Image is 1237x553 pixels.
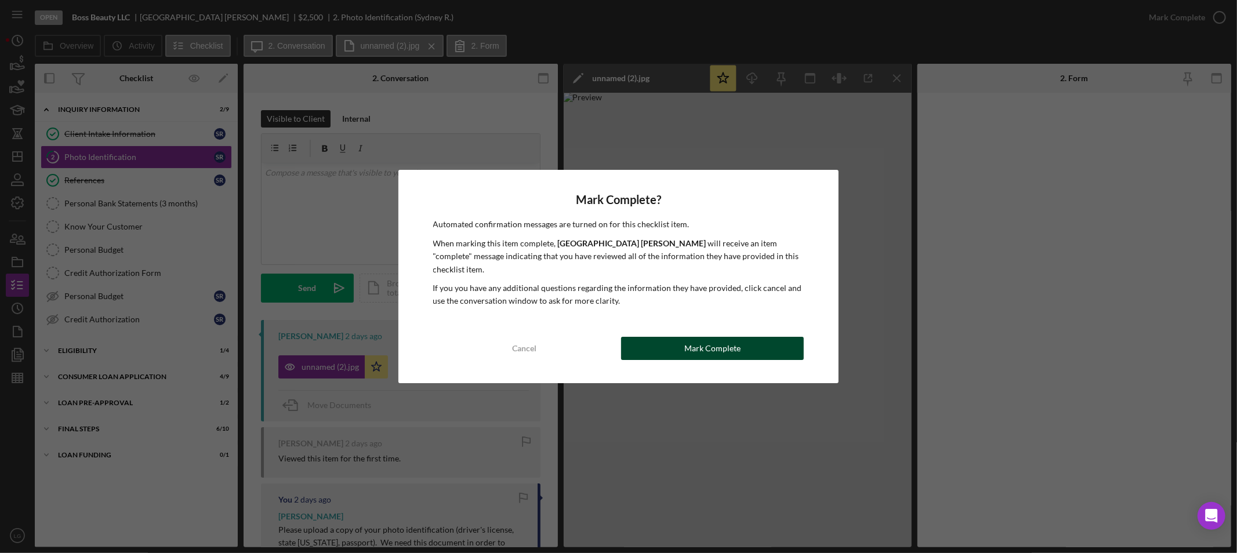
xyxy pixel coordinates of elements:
[433,193,804,206] h4: Mark Complete?
[433,282,804,308] p: If you you have any additional questions regarding the information they have provided, click canc...
[433,218,804,231] p: Automated confirmation messages are turned on for this checklist item.
[621,337,804,360] button: Mark Complete
[433,237,804,276] p: When marking this item complete, will receive an item "complete" message indicating that you have...
[558,238,706,248] b: [GEOGRAPHIC_DATA] [PERSON_NAME]
[684,337,741,360] div: Mark Complete
[433,337,616,360] button: Cancel
[512,337,536,360] div: Cancel
[1198,502,1225,530] div: Open Intercom Messenger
